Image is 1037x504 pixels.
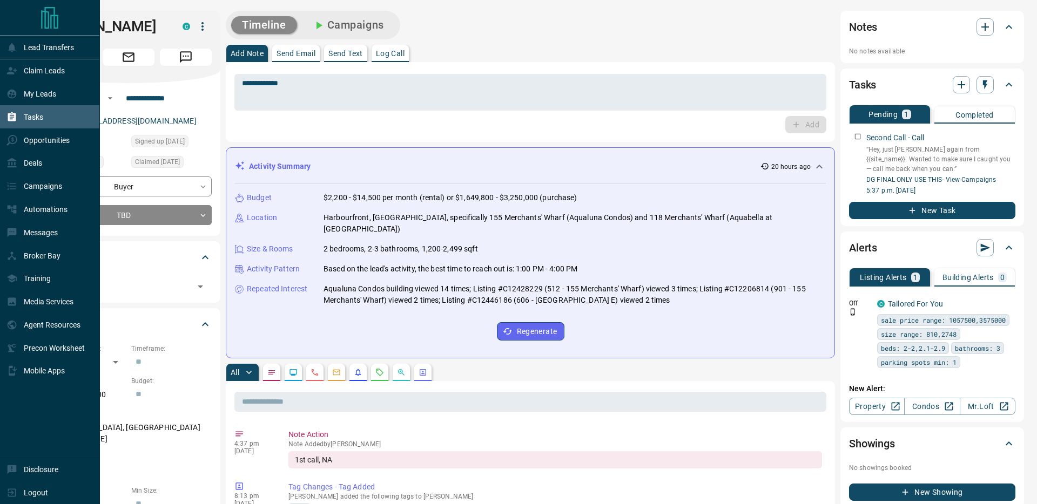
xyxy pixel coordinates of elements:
[131,156,212,171] div: Mon Oct 06 2025
[877,300,885,308] div: condos.ca
[131,486,212,495] p: Min Size:
[849,76,876,93] h2: Tasks
[849,46,1015,56] p: No notes available
[231,369,239,376] p: All
[888,299,943,308] a: Tailored For You
[376,50,405,57] p: Log Call
[881,357,957,367] span: parking spots min: 1
[131,344,212,353] p: Timeframe:
[324,263,577,275] p: Based on the lead's activity, the best time to reach out is: 1:00 PM - 4:00 PM
[104,92,117,105] button: Open
[288,451,822,468] div: 1st call, NA
[849,308,857,316] svg: Push Notification Only
[45,453,212,463] p: Motivation:
[45,244,212,270] div: Tags
[904,398,960,415] a: Condos
[288,481,822,493] p: Tag Changes - Tag Added
[131,135,212,151] div: Sun Oct 05 2025
[849,431,1015,457] div: Showings
[866,176,996,183] a: DG FINAL ONLY USE THIS- View Campaigns
[234,492,272,500] p: 8:13 pm
[866,145,1015,174] p: “Hey, just [PERSON_NAME] again from {{site_name}}. Wanted to make sure I caught you — call me bac...
[249,161,311,172] p: Activity Summary
[849,463,1015,473] p: No showings booked
[103,49,154,66] span: Email
[45,311,212,337] div: Criteria
[288,440,822,448] p: Note Added by [PERSON_NAME]
[849,435,895,452] h2: Showings
[183,23,190,30] div: condos.ca
[955,343,1000,353] span: bathrooms: 3
[849,398,905,415] a: Property
[849,202,1015,219] button: New Task
[849,72,1015,98] div: Tasks
[881,343,945,353] span: beds: 2-2,2.1-2.9
[45,176,212,196] div: Buyer
[247,263,300,275] p: Activity Pattern
[247,243,293,255] p: Size & Rooms
[942,274,994,281] p: Building Alerts
[1000,274,1005,281] p: 0
[866,132,924,144] p: Second Call - Call
[860,274,907,281] p: Listing Alerts
[311,368,319,377] svg: Calls
[881,315,1006,325] span: sale price range: 1057500,3575000
[324,243,478,255] p: 2 bedrooms, 2-3 bathrooms, 1,200-2,499 sqft
[231,16,297,34] button: Timeline
[868,111,898,118] p: Pending
[849,298,871,308] p: Off
[288,429,822,440] p: Note Action
[913,274,918,281] p: 1
[849,239,877,256] h2: Alerts
[45,18,166,35] h1: [PERSON_NAME]
[324,212,826,235] p: Harbourfront, [GEOGRAPHIC_DATA], specifically 155 Merchants' Wharf (Aqualuna Condos) and 118 Merc...
[301,16,395,34] button: Campaigns
[247,283,307,295] p: Repeated Interest
[131,376,212,386] p: Budget:
[419,368,427,377] svg: Agent Actions
[397,368,406,377] svg: Opportunities
[160,49,212,66] span: Message
[234,440,272,447] p: 4:37 pm
[247,212,277,223] p: Location
[45,205,212,225] div: TBD
[328,50,363,57] p: Send Text
[267,368,276,377] svg: Notes
[324,192,577,203] p: $2,200 - $14,500 per month (rental) or $1,649,800 - $3,250,000 (purchase)
[904,111,908,118] p: 1
[235,156,826,176] div: Activity Summary20 hours ago
[960,398,1015,415] a: Mr.Loft
[849,483,1015,501] button: New Showing
[955,111,994,119] p: Completed
[45,409,212,419] p: Areas Searched:
[288,493,822,500] p: [PERSON_NAME] added the following tags to [PERSON_NAME]
[771,162,811,172] p: 20 hours ago
[135,156,180,167] span: Claimed [DATE]
[375,368,384,377] svg: Requests
[849,383,1015,394] p: New Alert:
[354,368,362,377] svg: Listing Alerts
[234,447,272,455] p: [DATE]
[866,186,1015,195] p: 5:37 p.m. [DATE]
[75,117,197,125] a: [EMAIL_ADDRESS][DOMAIN_NAME]
[332,368,341,377] svg: Emails
[247,192,272,203] p: Budget
[497,322,564,340] button: Regenerate
[135,136,185,147] span: Signed up [DATE]
[849,18,877,36] h2: Notes
[324,283,826,306] p: Aqualuna Condos building viewed 14 times; Listing #C12428229 (512 - 155 Merchants' Wharf) viewed ...
[277,50,315,57] p: Send Email
[231,50,264,57] p: Add Note
[849,14,1015,40] div: Notes
[289,368,298,377] svg: Lead Browsing Activity
[881,329,957,339] span: size range: 810,2748
[849,235,1015,261] div: Alerts
[193,279,208,294] button: Open
[45,419,212,448] p: [GEOGRAPHIC_DATA], [GEOGRAPHIC_DATA][PERSON_NAME]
